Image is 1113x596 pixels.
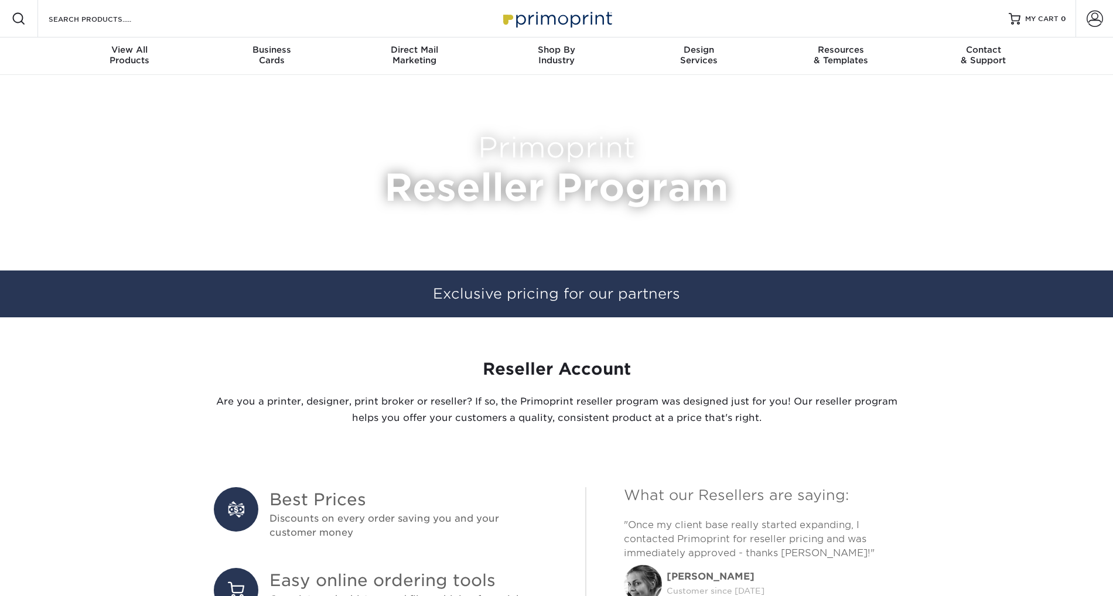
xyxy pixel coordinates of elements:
a: View AllProducts [59,37,201,75]
div: Services [627,44,770,66]
span: Resources [770,44,912,55]
span: Shop By [486,44,628,55]
a: Direct MailMarketing [343,37,486,75]
li: Discounts on every order saving you and your customer money [214,487,548,540]
div: Marketing [343,44,486,66]
img: Primoprint [498,6,615,31]
div: & Templates [770,44,912,66]
span: Business [201,44,343,55]
span: Design [627,44,770,55]
h4: What our Resellers are saying: [624,487,899,504]
h2: Primoprint [214,131,899,165]
div: Exclusive pricing for our partners [205,270,908,317]
span: Contact [912,44,1054,55]
a: Resources& Templates [770,37,912,75]
h3: Reseller Account [214,359,899,379]
iframe: Google Customer Reviews [3,560,100,592]
span: MY CART [1025,14,1059,24]
p: Are you a printer, designer, print broker or reseller? If so, the Primoprint reseller program was... [214,393,899,426]
div: Industry [486,44,628,66]
span: Easy online ordering tools [269,568,548,592]
a: Contact& Support [912,37,1054,75]
p: "Once my client base really started expanding, I contacted Primoprint for reseller pricing and wa... [624,518,899,560]
div: & Support [912,44,1054,66]
span: 0 [1061,15,1066,23]
h1: Reseller Program [214,165,899,210]
div: Products [59,44,201,66]
span: Direct Mail [343,44,486,55]
span: Best Prices [269,487,548,512]
div: Cards [201,44,343,66]
div: [PERSON_NAME] [667,570,764,584]
a: DesignServices [627,37,770,75]
small: Customer since [DATE] [667,586,764,595]
a: BusinessCards [201,37,343,75]
input: SEARCH PRODUCTS..... [47,12,162,26]
span: View All [59,44,201,55]
a: Shop ByIndustry [486,37,628,75]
